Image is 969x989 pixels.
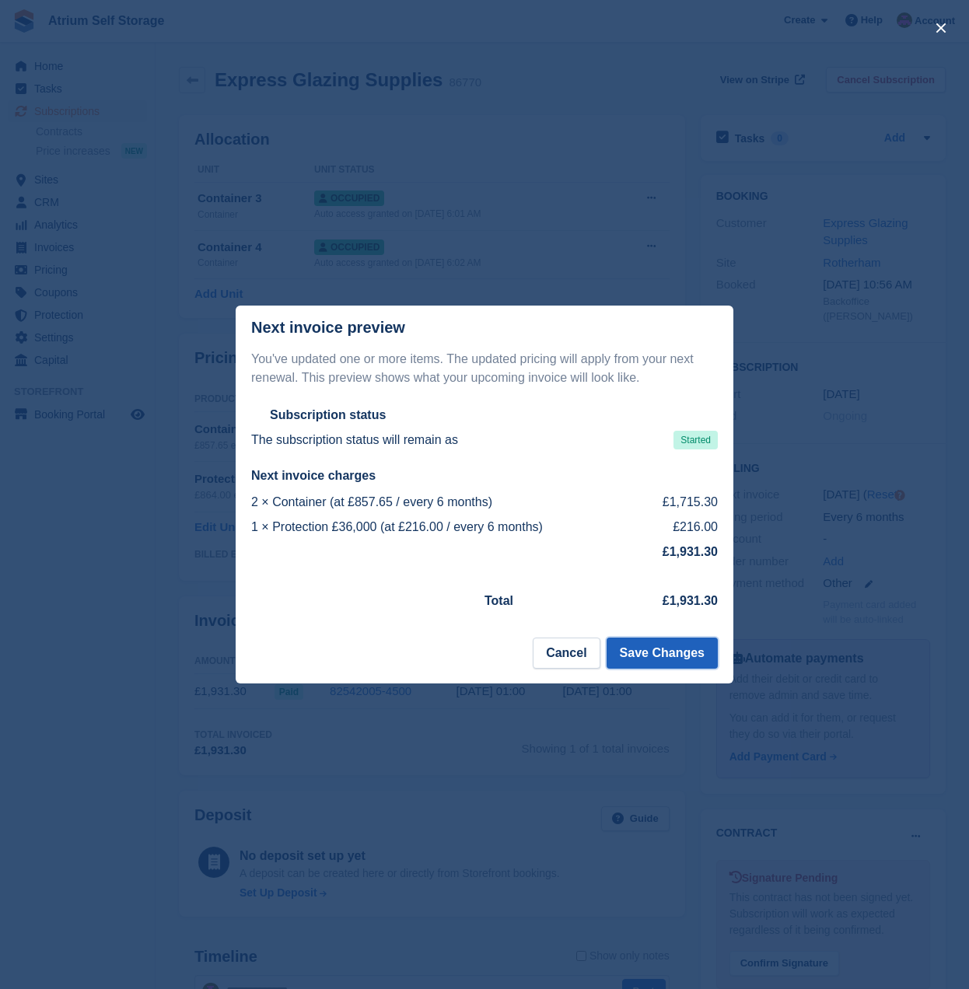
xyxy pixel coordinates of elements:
[251,350,718,387] p: You've updated one or more items. The updated pricing will apply from your next renewal. This pre...
[251,431,458,449] p: The subscription status will remain as
[643,490,718,515] td: £1,715.30
[251,490,643,515] td: 2 × Container (at £857.65 / every 6 months)
[929,16,953,40] button: close
[484,594,513,607] strong: Total
[663,594,718,607] strong: £1,931.30
[270,407,386,423] h2: Subscription status
[607,638,718,669] button: Save Changes
[673,431,718,449] span: Started
[663,545,718,558] strong: £1,931.30
[533,638,600,669] button: Cancel
[251,515,643,540] td: 1 × Protection £36,000 (at £216.00 / every 6 months)
[643,515,718,540] td: £216.00
[251,319,405,337] p: Next invoice preview
[251,468,718,484] h2: Next invoice charges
